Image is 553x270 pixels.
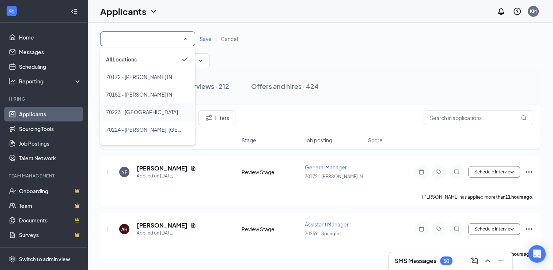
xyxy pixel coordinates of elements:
span: 70224 - Taylor, MI [106,126,222,133]
li: 70182 - Elkhart IN [100,86,195,103]
span: Stage [242,136,256,144]
div: Applied on [DATE] [137,229,196,237]
svg: ChevronUp [483,256,492,265]
div: Open Intercom Messenger [528,245,546,263]
svg: QuestionInfo [513,7,522,16]
input: Search in applications [424,110,533,125]
svg: WorkstreamLogo [8,7,15,15]
button: Minimize [495,255,507,267]
svg: Tag [435,169,443,175]
svg: MagnifyingGlass [521,115,527,121]
div: Applied on [DATE] [137,172,196,180]
h1: Applicants [100,5,146,18]
span: 70259 - Springfiel ... [305,231,345,236]
svg: Collapse [71,8,78,15]
span: Job posting [305,136,332,144]
button: ComposeMessage [469,255,480,267]
b: 18 hours ago [505,251,532,257]
div: Reporting [19,78,82,85]
svg: Document [190,222,196,228]
span: All Locations [106,56,137,63]
svg: ChatInactive [452,169,461,175]
li: All Locations [100,50,195,68]
h5: [PERSON_NAME] [137,164,188,172]
div: AH [121,226,128,232]
li: 70223 - Westland [100,103,195,121]
div: Interviews · 212 [181,82,229,91]
div: KM [530,8,537,14]
span: General Manager [305,164,347,170]
svg: Notifications [497,7,505,16]
svg: Minimize [496,256,505,265]
svg: Document [190,165,196,171]
p: [PERSON_NAME] has applied more than . [422,251,533,257]
div: Team Management [9,173,80,179]
svg: ChevronDown [198,58,204,64]
h5: [PERSON_NAME] [137,221,188,229]
svg: Note [417,226,426,232]
a: Scheduling [19,59,82,74]
p: [PERSON_NAME] has applied more than . [422,194,533,200]
svg: ChatInactive [452,226,461,232]
button: Filter Filters [198,110,235,125]
h3: SMS Messages [395,257,436,265]
a: Applicants [19,107,82,121]
b: 11 hours ago [505,194,532,200]
a: Sourcing Tools [19,121,82,136]
svg: Ellipses [524,168,533,176]
svg: ComposeMessage [470,256,479,265]
span: 70172 - Elkhart IN [106,74,172,80]
span: Score [368,136,383,144]
button: ChevronUp [482,255,493,267]
a: SurveysCrown [19,228,82,242]
button: Schedule Interview [468,166,520,178]
svg: ChevronDown [149,7,158,16]
a: Home [19,30,82,45]
svg: Filter [204,113,213,122]
svg: SmallChevronUp [182,35,189,42]
li: 70224 - Taylor, MI [100,121,195,138]
span: Cancel [221,35,238,42]
span: Save [200,35,212,42]
div: NF [121,169,127,175]
a: Job Postings [19,136,82,151]
span: 70182 - Elkhart IN [106,91,172,98]
span: 70172 - [PERSON_NAME] IN [305,174,363,179]
svg: Tag [435,226,443,232]
span: 70223 - Westland [106,109,178,115]
li: 70172 - Elkhart IN [100,68,195,86]
span: Assistant Manager [305,221,349,228]
div: Hiring [9,96,80,102]
a: Talent Network [19,151,82,165]
a: TeamCrown [19,198,82,213]
svg: Analysis [9,78,16,85]
div: Review Stage [242,225,300,233]
div: 50 [443,258,449,264]
a: DocumentsCrown [19,213,82,228]
svg: Checkmark [181,55,189,64]
svg: Settings [9,255,16,263]
div: Review Stage [242,168,300,176]
li: 70226 - Jackson, MI [100,138,195,156]
div: Offers and hires · 424 [251,82,319,91]
div: Switch to admin view [19,255,70,263]
svg: Ellipses [524,225,533,233]
button: Schedule Interview [468,223,520,235]
svg: Note [417,169,426,175]
a: OnboardingCrown [19,184,82,198]
a: Messages [19,45,82,59]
